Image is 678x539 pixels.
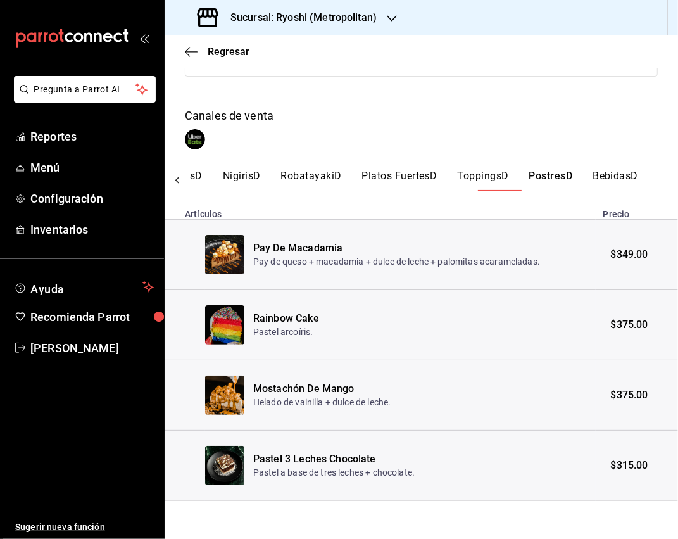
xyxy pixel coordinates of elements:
p: Pastel a base de tres leches + chocolate. [253,466,415,479]
button: open_drawer_menu [139,33,149,43]
div: Rainbow Cake [253,312,319,326]
th: Artículos [165,201,596,220]
button: Regresar [185,46,249,58]
span: Regresar [208,46,249,58]
span: Pregunta a Parrot AI [34,83,136,96]
th: Precio [596,201,678,220]
span: $375.00 [611,318,648,333]
span: Sugerir nueva función [15,521,154,534]
p: Pastel arcoíris. [253,326,319,338]
span: $315.00 [611,459,648,473]
span: Inventarios [30,221,154,238]
a: Pregunta a Parrot AI [9,92,156,105]
p: Pay de queso + macadamia + dulce de leche + palomitas acarameladas. [253,255,540,268]
span: Recomienda Parrot [30,308,154,326]
img: Preview [205,305,244,345]
div: Pay De Macadamia [253,241,540,256]
span: $349.00 [611,248,648,262]
span: Configuración [30,190,154,207]
div: Pastel 3 Leches Chocolate [253,452,415,467]
img: Preview [205,446,244,485]
button: Pregunta a Parrot AI [14,76,156,103]
button: BebidasD [593,170,638,191]
div: Canales de venta [185,107,658,124]
img: Preview [205,376,244,415]
span: Reportes [30,128,154,145]
button: PostresD [529,170,573,191]
p: Helado de vainilla + dulce de leche. [253,396,391,409]
span: $375.00 [611,388,648,403]
button: ToppingsD [457,170,508,191]
span: [PERSON_NAME] [30,339,154,357]
span: Menú [30,159,154,176]
button: RobatayakiD [281,170,342,191]
button: NigirisD [223,170,261,191]
img: Preview [205,235,244,274]
div: Mostachón De Mango [253,382,391,396]
button: Platos FuertesD [362,170,437,191]
span: Ayuda [30,279,137,295]
h3: Sucursal: Ryoshi (Metropolitan) [220,10,377,25]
